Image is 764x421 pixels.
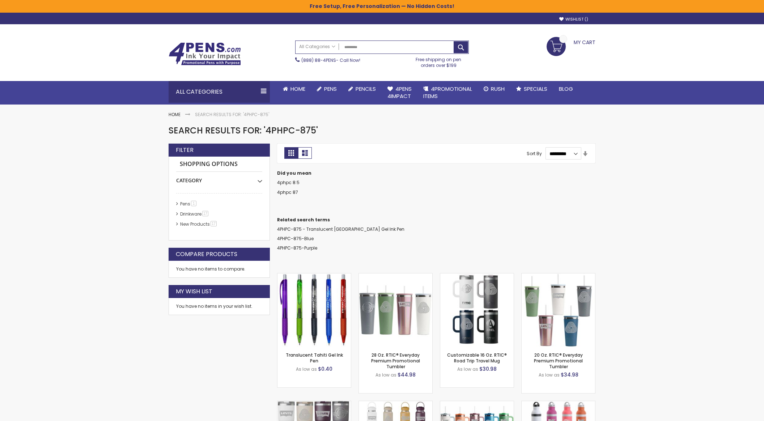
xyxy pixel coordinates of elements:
img: Customizable 16 Oz. RTIC® Road Trip Travel Mug [440,273,514,347]
img: 4Pens Custom Pens and Promotional Products [169,42,241,65]
a: 40 Oz. RTIC® Essential Branded Tumbler [277,401,351,407]
a: 20 Oz. RTIC® Everyday Premium Promotional Tumbler [522,273,595,279]
strong: Shopping Options [176,157,262,172]
a: 4PHPC-875 - Translucent [GEOGRAPHIC_DATA] Gel Ink Pen [277,226,404,232]
a: 40 Oz. RTIC® Custom Outback Bottle [359,401,432,407]
span: As low as [457,366,478,372]
a: Home [277,81,311,97]
a: 4PHPC-875-Blue [277,235,314,242]
a: Wishlist [559,17,588,22]
span: 1 [191,201,196,206]
div: All Categories [169,81,270,103]
span: 4Pens 4impact [387,85,412,100]
span: 4PROMOTIONAL ITEMS [423,85,472,100]
a: 4PROMOTIONALITEMS [417,81,478,105]
a: Pens1 [178,201,199,207]
img: Translucent Tahiti Gel Ink Pen [277,273,351,347]
a: All Categories [296,41,339,53]
a: Blog [553,81,579,97]
span: - Call Now! [301,57,360,63]
a: Translucent Tahiti Gel Ink Pen [286,352,343,364]
span: 17 [202,211,208,216]
a: Pens [311,81,343,97]
div: You have no items in your wish list. [176,303,262,309]
a: 4phpc 8.5 [277,179,300,186]
a: Drinkware17 [178,211,211,217]
strong: My Wish List [176,288,212,295]
span: $0.40 [318,365,332,373]
div: Free shipping on pen orders over $199 [408,54,469,68]
a: 4phpc 87 [277,189,298,195]
span: Rush [491,85,505,93]
span: Specials [524,85,547,93]
a: Home [169,111,181,118]
a: Customizable 16 Oz. RTIC® Road Trip Travel Mug [440,273,514,279]
a: New Products17 [178,221,219,227]
a: Customizable 16 Oz. RTIC® Road Trip Travel Mug [447,352,507,364]
strong: Filter [176,146,194,154]
span: $34.98 [561,371,578,378]
span: As low as [296,366,317,372]
span: 17 [211,221,217,226]
a: (888) 88-4PENS [301,57,336,63]
span: As low as [539,372,560,378]
a: Translucent Tahiti Gel Ink Pen [277,273,351,279]
a: Promotional RTIC® Bottle Chiller Insulated Cooler [522,401,595,407]
span: Home [290,85,305,93]
a: Pencils [343,81,382,97]
span: As low as [375,372,396,378]
img: 20 Oz. RTIC® Everyday Premium Promotional Tumbler [522,273,595,347]
a: 4PHPC-875-Purple [277,245,317,251]
dt: Related search terms [277,217,595,223]
strong: Compare Products [176,250,237,258]
a: Specials [510,81,553,97]
a: 4Pens4impact [382,81,417,105]
span: $44.98 [398,371,416,378]
a: 28 Oz. RTIC® Everyday Premium Promotional Tumbler [359,273,432,279]
span: Pencils [356,85,376,93]
span: Pens [324,85,337,93]
strong: Search results for: '4PHPC-875' [195,111,269,118]
label: Sort By [527,150,542,157]
span: All Categories [299,44,335,50]
span: Search results for: '4PHPC-875' [169,124,318,136]
a: 40 Oz. RTIC® Road Trip Tumbler [440,401,514,407]
strong: Grid [284,147,298,159]
dt: Did you mean [277,170,595,176]
div: Category [176,172,262,184]
a: Rush [478,81,510,97]
span: Blog [559,85,573,93]
a: 20 Oz. RTIC® Everyday Premium Promotional Tumbler [534,352,583,370]
img: 28 Oz. RTIC® Everyday Premium Promotional Tumbler [359,273,432,347]
div: You have no items to compare. [169,261,270,278]
a: 28 Oz. RTIC® Everyday Premium Promotional Tumbler [371,352,420,370]
span: $30.98 [479,365,497,373]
